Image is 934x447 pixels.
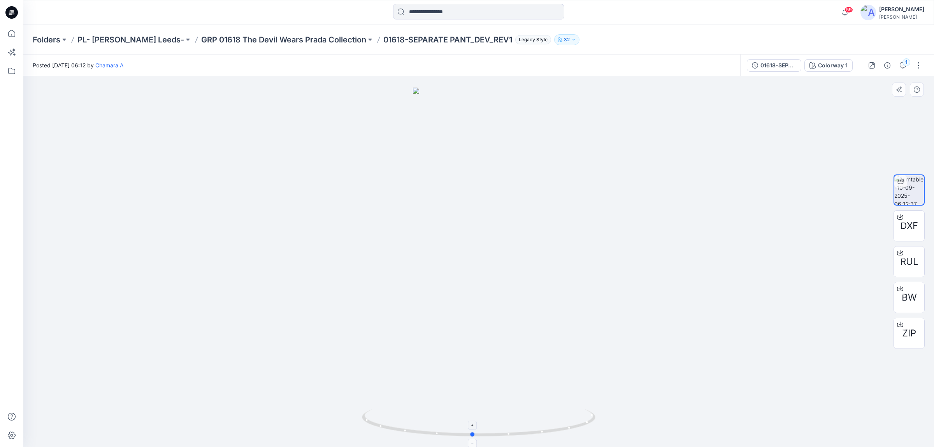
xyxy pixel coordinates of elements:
[760,61,796,70] div: 01618-SEPARATE PANT_DEV_REV1
[897,59,909,72] button: 1
[515,35,551,44] span: Legacy Style
[881,59,894,72] button: Details
[33,61,123,69] span: Posted [DATE] 06:12 by
[902,58,910,66] div: 1
[512,34,551,45] button: Legacy Style
[77,34,184,45] a: PL- [PERSON_NAME] Leeds-
[33,34,60,45] a: Folders
[818,61,848,70] div: Colorway 1
[383,34,512,45] p: 01618-SEPARATE PANT_DEV_REV1
[900,219,918,233] span: DXF
[844,7,853,13] span: 59
[95,62,123,69] a: Chamara A
[894,175,924,205] img: turntable-10-09-2025-06:12:37
[554,34,579,45] button: 32
[879,5,924,14] div: [PERSON_NAME]
[747,59,801,72] button: 01618-SEPARATE PANT_DEV_REV1
[564,35,570,44] p: 32
[804,59,853,72] button: Colorway 1
[902,290,917,304] span: BW
[902,326,916,340] span: ZIP
[900,255,918,269] span: RUL
[879,14,924,20] div: [PERSON_NAME]
[201,34,366,45] a: GRP 01618 The Devil Wears Prada Collection
[860,5,876,20] img: avatar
